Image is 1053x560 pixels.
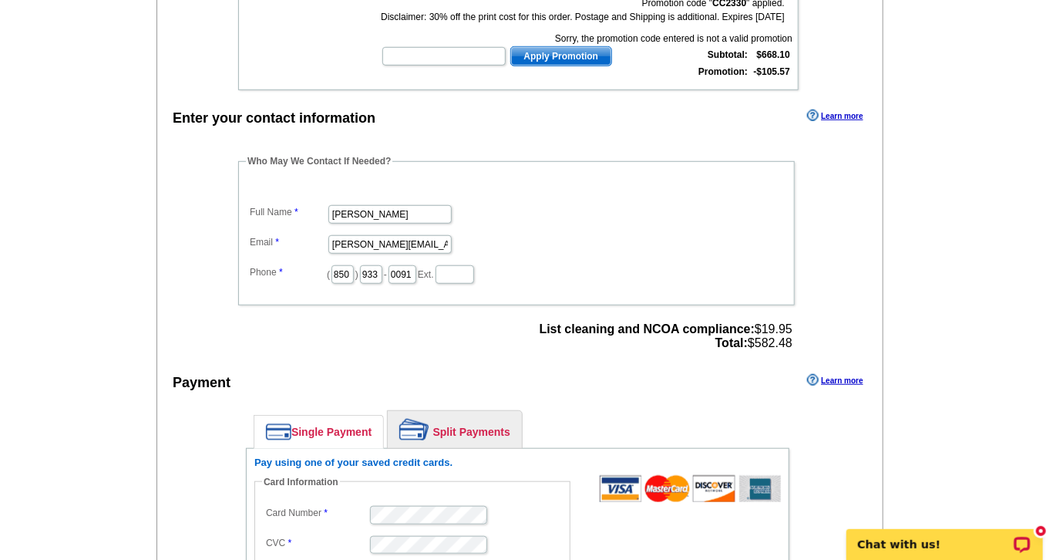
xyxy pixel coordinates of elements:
[246,154,392,168] legend: Who May We Contact If Needed?
[250,205,327,219] label: Full Name
[511,47,612,66] span: Apply Promotion
[254,457,781,469] h6: Pay using one of your saved credit cards.
[540,322,792,350] span: $19.95 $582.48
[540,322,755,336] strong: List cleaning and NCOA compliance:
[173,373,230,393] div: Payment
[510,46,613,66] button: Apply Promotion
[250,265,327,279] label: Phone
[266,423,291,440] img: single-payment.png
[262,475,340,489] legend: Card Information
[266,536,368,550] label: CVC
[246,261,787,285] dd: ( ) - Ext.
[399,419,429,440] img: split-payment.png
[715,336,748,349] strong: Total:
[266,506,368,520] label: Card Number
[388,411,522,448] a: Split Payments
[708,49,748,60] strong: Subtotal:
[600,475,781,502] img: acceptedCards.gif
[807,110,863,122] a: Learn more
[381,32,792,46] div: Sorry, the promotion code entered is not a valid promotion
[254,416,383,448] a: Single Payment
[173,108,375,129] div: Enter your contact information
[757,49,790,60] strong: $668.10
[754,66,790,77] strong: -$105.57
[836,511,1053,560] iframe: LiveChat chat widget
[698,66,748,77] strong: Promotion:
[250,235,327,249] label: Email
[807,374,863,386] a: Learn more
